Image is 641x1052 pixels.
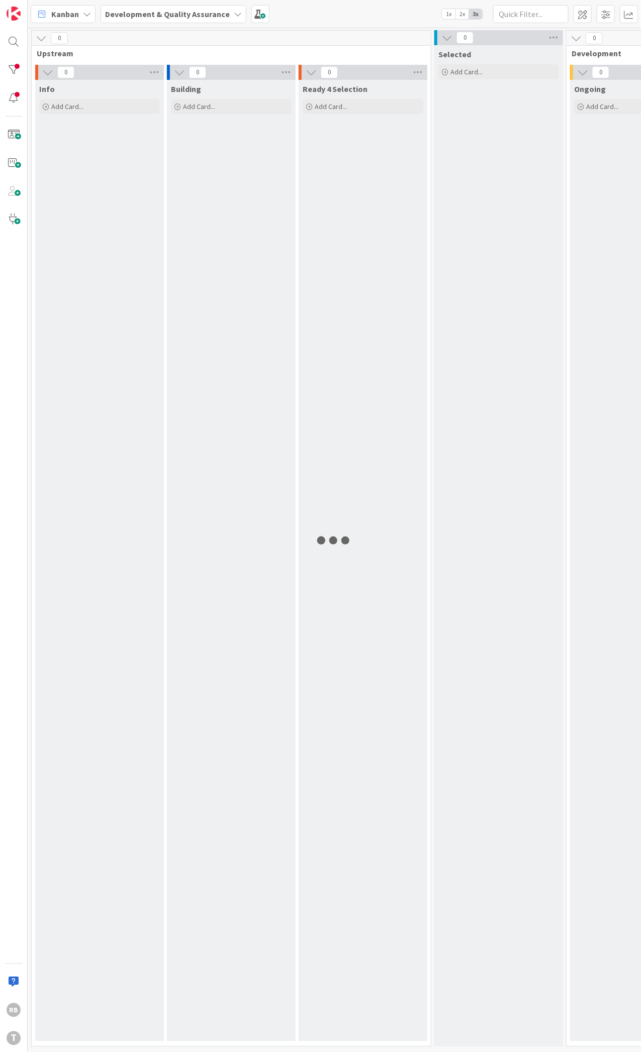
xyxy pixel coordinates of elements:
span: 0 [189,66,206,78]
span: Ongoing [574,84,606,94]
span: 0 [592,66,609,78]
span: 0 [321,66,338,78]
span: Info [39,84,55,94]
b: Development & Quality Assurance [105,9,230,19]
input: Quick Filter... [493,5,569,23]
img: Visit kanbanzone.com [7,7,21,21]
span: Ready 4 Selection [303,84,368,94]
span: Add Card... [183,102,215,111]
span: 3x [469,9,483,19]
span: Add Card... [586,102,618,111]
span: Add Card... [51,102,83,111]
span: 0 [586,32,603,44]
span: Selected [438,49,471,59]
span: Building [171,84,201,94]
span: 0 [57,66,74,78]
span: 2x [455,9,469,19]
span: Kanban [51,8,79,20]
span: 0 [51,32,68,44]
span: Add Card... [315,102,347,111]
div: T [7,1031,21,1045]
span: Upstream [37,48,418,58]
div: RB [7,1003,21,1017]
span: 1x [442,9,455,19]
span: 0 [456,32,474,44]
span: Add Card... [450,67,483,76]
